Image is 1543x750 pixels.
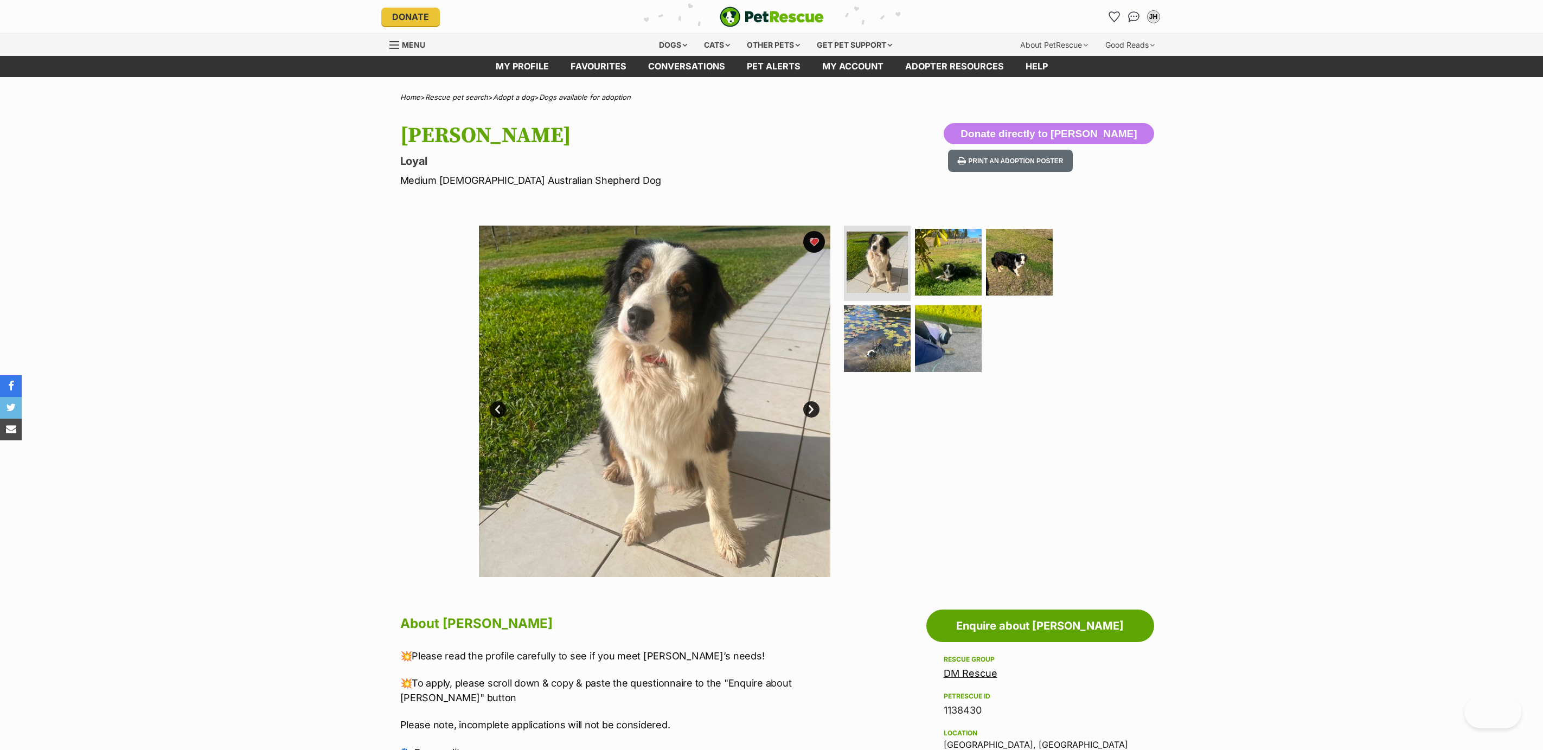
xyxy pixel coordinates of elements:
[1125,8,1143,25] a: Conversations
[490,401,506,418] a: Prev
[400,717,848,732] p: Please note, incomplete applications will not be considered.
[1128,11,1139,22] img: chat-41dd97257d64d25036548639549fe6c8038ab92f7586957e7f3b1b290dea8141.svg
[400,173,859,188] p: Medium [DEMOGRAPHIC_DATA] Australian Shepherd Dog
[1106,8,1162,25] ul: Account quick links
[373,93,1170,101] div: > > >
[402,40,425,49] span: Menu
[485,56,560,77] a: My profile
[479,226,830,577] img: Photo of Gracie
[739,34,808,56] div: Other pets
[926,610,1154,642] a: Enquire about [PERSON_NAME]
[944,123,1154,145] button: Donate directly to [PERSON_NAME]
[560,56,637,77] a: Favourites
[400,612,848,636] h2: About [PERSON_NAME]
[1106,8,1123,25] a: Favourites
[803,231,825,253] button: favourite
[651,34,695,56] div: Dogs
[948,150,1073,172] button: Print an adoption poster
[894,56,1015,77] a: Adopter resources
[493,93,534,101] a: Adopt a dog
[400,649,848,663] p: 💥Please read the profile carefully to see if you meet [PERSON_NAME]’s needs!
[696,34,738,56] div: Cats
[844,305,911,372] img: Photo of Gracie
[944,668,997,679] a: DM Rescue
[847,232,908,293] img: Photo of Gracie
[944,655,1137,664] div: Rescue group
[1464,696,1521,728] iframe: Help Scout Beacon - Open
[915,305,982,372] img: Photo of Gracie
[400,93,420,101] a: Home
[811,56,894,77] a: My account
[1013,34,1096,56] div: About PetRescue
[986,229,1053,296] img: Photo of Gracie
[400,153,859,169] p: Loyal
[944,729,1137,738] div: Location
[944,727,1137,749] div: [GEOGRAPHIC_DATA], [GEOGRAPHIC_DATA]
[539,93,631,101] a: Dogs available for adoption
[389,34,433,54] a: Menu
[720,7,824,27] img: logo-e224e6f780fb5917bec1dbf3a21bbac754714ae5b6737aabdf751b685950b380.svg
[1148,11,1159,22] div: JH
[736,56,811,77] a: Pet alerts
[720,7,824,27] a: PetRescue
[1098,34,1162,56] div: Good Reads
[803,401,819,418] a: Next
[1145,8,1162,25] button: My account
[400,123,859,148] h1: [PERSON_NAME]
[809,34,900,56] div: Get pet support
[400,676,848,705] p: 💥To apply, please scroll down & copy & paste the questionnaire to the "Enquire about [PERSON_NAME...
[381,8,440,26] a: Donate
[1015,56,1059,77] a: Help
[944,703,1137,718] div: 1138430
[944,692,1137,701] div: PetRescue ID
[637,56,736,77] a: conversations
[915,229,982,296] img: Photo of Gracie
[425,93,488,101] a: Rescue pet search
